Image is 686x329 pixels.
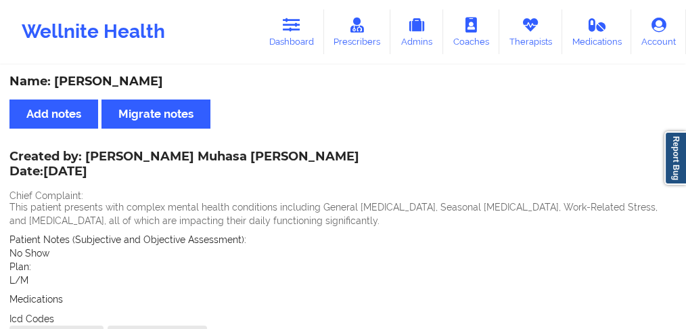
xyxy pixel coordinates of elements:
span: Patient Notes (Subjective and Objective Assessment): [9,234,246,245]
button: Add notes [9,100,98,129]
button: Migrate notes [101,100,210,129]
a: Coaches [443,9,499,54]
p: This patient presents with complex mental health conditions including General [MEDICAL_DATA], Sea... [9,200,677,227]
a: Prescribers [324,9,391,54]
p: No Show [9,246,677,260]
p: L/M [9,273,677,287]
a: Admins [390,9,443,54]
span: Chief Complaint: [9,190,83,201]
div: Name: [PERSON_NAME] [9,74,677,89]
span: Medications [9,294,63,305]
a: Medications [562,9,632,54]
a: Account [631,9,686,54]
a: Therapists [499,9,562,54]
p: Date: [DATE] [9,163,359,181]
span: Icd Codes [9,313,54,324]
a: Dashboard [259,9,324,54]
span: Plan: [9,261,31,272]
a: Report Bug [664,131,686,185]
div: Created by: [PERSON_NAME] Muhasa [PERSON_NAME] [9,150,359,181]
